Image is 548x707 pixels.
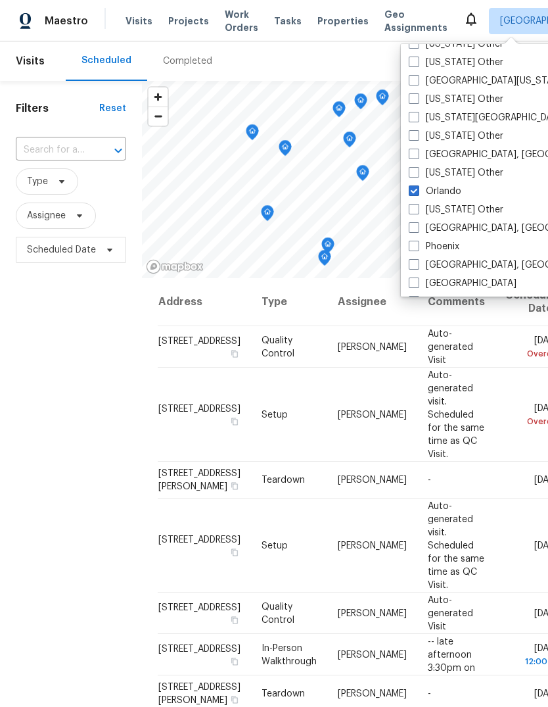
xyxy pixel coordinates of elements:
[428,637,475,672] span: -- late afternoon 3:30pm on
[409,130,503,143] label: [US_STATE] Other
[109,141,127,160] button: Open
[16,140,89,160] input: Search for an address...
[318,250,331,270] div: Map marker
[262,475,305,485] span: Teardown
[417,278,495,326] th: Comments
[163,55,212,68] div: Completed
[338,475,407,485] span: [PERSON_NAME]
[409,240,459,253] label: Phoenix
[27,209,66,222] span: Assignee
[338,410,407,419] span: [PERSON_NAME]
[27,175,48,188] span: Type
[99,102,126,115] div: Reset
[229,415,240,427] button: Copy Address
[16,102,99,115] h1: Filters
[251,278,327,326] th: Type
[332,101,346,122] div: Map marker
[229,480,240,492] button: Copy Address
[148,107,168,126] span: Zoom out
[356,165,369,185] div: Map marker
[45,14,88,28] span: Maestro
[158,602,240,612] span: [STREET_ADDRESS]
[81,54,131,67] div: Scheduled
[409,93,503,106] label: [US_STATE] Other
[262,541,288,550] span: Setup
[262,335,294,358] span: Quality Control
[158,469,240,491] span: [STREET_ADDRESS][PERSON_NAME]
[158,404,240,413] span: [STREET_ADDRESS]
[338,689,407,698] span: [PERSON_NAME]
[229,694,240,706] button: Copy Address
[376,89,389,110] div: Map marker
[354,93,367,114] div: Map marker
[262,643,317,666] span: In-Person Walkthrough
[142,81,493,278] canvas: Map
[146,259,204,274] a: Mapbox homepage
[158,535,240,544] span: [STREET_ADDRESS]
[409,56,503,69] label: [US_STATE] Other
[409,166,503,180] label: [US_STATE] Other
[229,614,240,625] button: Copy Address
[229,655,240,667] button: Copy Address
[338,650,407,659] span: [PERSON_NAME]
[158,683,240,705] span: [STREET_ADDRESS][PERSON_NAME]
[338,342,407,351] span: [PERSON_NAME]
[229,347,240,359] button: Copy Address
[428,689,431,698] span: -
[428,501,484,589] span: Auto-generated visit. Scheduled for the same time as QC Visit.
[409,203,503,216] label: [US_STATE] Other
[158,278,251,326] th: Address
[168,14,209,28] span: Projects
[327,278,417,326] th: Assignee
[409,37,503,51] label: [US_STATE] Other
[262,410,288,419] span: Setup
[279,140,292,160] div: Map marker
[261,205,274,226] div: Map marker
[343,132,356,152] div: Map marker
[338,541,407,550] span: [PERSON_NAME]
[409,277,516,290] label: [GEOGRAPHIC_DATA]
[262,689,305,698] span: Teardown
[158,644,240,653] span: [STREET_ADDRESS]
[428,329,473,364] span: Auto-generated Visit
[126,14,152,28] span: Visits
[274,16,302,26] span: Tasks
[27,243,96,256] span: Scheduled Date
[246,124,259,145] div: Map marker
[225,8,258,34] span: Work Orders
[428,475,431,485] span: -
[262,602,294,624] span: Quality Control
[428,370,484,458] span: Auto-generated visit. Scheduled for the same time as QC Visit.
[384,8,447,34] span: Geo Assignments
[148,107,168,126] button: Zoom out
[321,237,334,258] div: Map marker
[16,47,45,76] span: Visits
[317,14,369,28] span: Properties
[158,336,240,345] span: [STREET_ADDRESS]
[148,87,168,107] button: Zoom in
[229,546,240,558] button: Copy Address
[409,185,461,198] label: Orlando
[338,608,407,618] span: [PERSON_NAME]
[428,595,473,631] span: Auto-generated Visit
